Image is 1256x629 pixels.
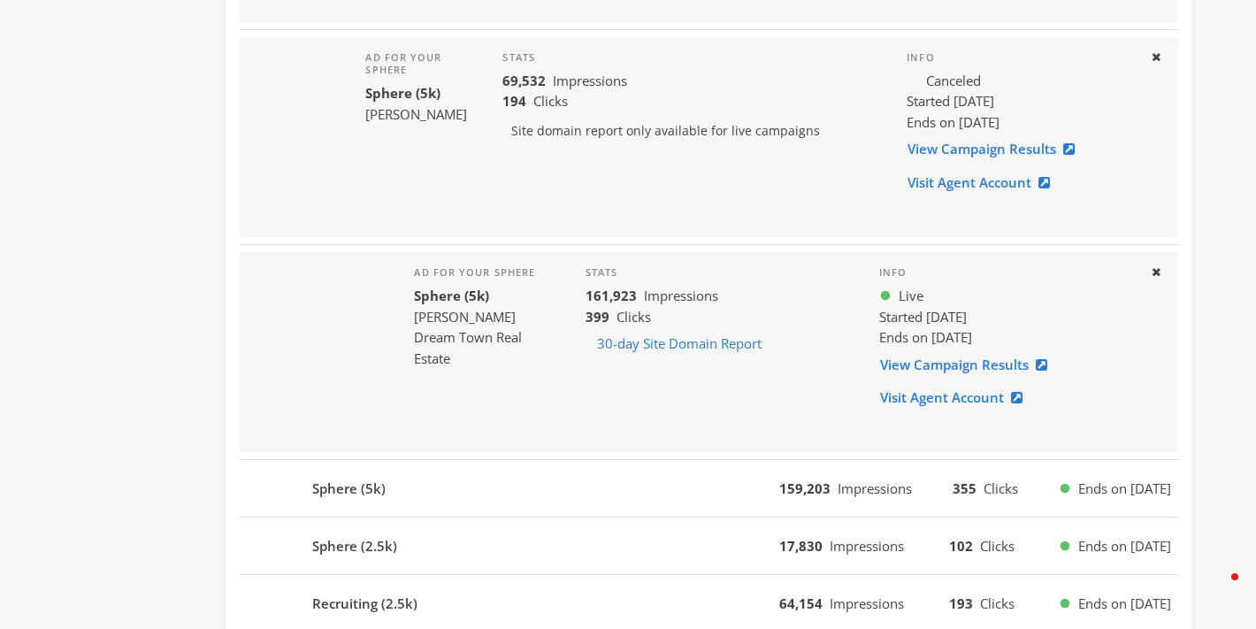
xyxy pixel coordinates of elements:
[553,72,627,89] span: Impressions
[586,327,773,360] button: 30-day Site Domain Report
[586,308,609,326] b: 399
[830,537,904,555] span: Impressions
[414,327,557,369] div: Dream Town Real Estate
[533,92,568,110] span: Clicks
[240,582,1178,625] button: Recruiting (2.5k)64,154Impressions193ClicksEnds on [DATE]
[907,113,999,131] span: Ends on [DATE]
[879,266,1137,279] h4: Info
[879,381,1034,414] a: Visit Agent Account
[1078,594,1171,614] span: Ends on [DATE]
[779,479,831,497] b: 159,203
[838,479,912,497] span: Impressions
[779,537,823,555] b: 17,830
[907,133,1086,165] a: View Campaign Results
[365,84,440,102] b: Sphere (5k)
[502,72,546,89] b: 69,532
[312,594,417,614] b: Recruiting (2.5k)
[240,525,1178,567] button: Sphere (2.5k)17,830Impressions102ClicksEnds on [DATE]
[949,537,973,555] b: 102
[414,287,489,304] b: Sphere (5k)
[879,328,972,346] span: Ends on [DATE]
[899,286,923,306] span: Live
[879,349,1059,381] a: View Campaign Results
[907,91,1136,111] div: Started [DATE]
[779,594,823,612] b: 64,154
[502,92,526,110] b: 194
[502,112,878,150] p: Site domain report only available for live campaigns
[949,594,973,612] b: 193
[586,287,637,304] b: 161,923
[617,308,651,326] span: Clicks
[926,71,981,91] span: Canceled
[414,307,557,327] div: [PERSON_NAME]
[502,51,878,64] h4: Stats
[644,287,718,304] span: Impressions
[830,594,904,612] span: Impressions
[365,51,474,77] h4: Ad for your sphere
[1078,536,1171,556] span: Ends on [DATE]
[365,104,474,125] div: [PERSON_NAME]
[312,536,397,556] b: Sphere (2.5k)
[1078,479,1171,499] span: Ends on [DATE]
[984,479,1018,497] span: Clicks
[980,594,1015,612] span: Clicks
[312,479,386,499] b: Sphere (5k)
[879,307,1137,327] div: Started [DATE]
[953,479,976,497] b: 355
[240,467,1178,510] button: Sphere (5k)159,203Impressions355ClicksEnds on [DATE]
[980,537,1015,555] span: Clicks
[907,166,1061,199] a: Visit Agent Account
[907,51,1136,64] h4: Info
[414,266,557,279] h4: Ad for your sphere
[586,266,851,279] h4: Stats
[1196,569,1238,611] iframe: Intercom live chat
